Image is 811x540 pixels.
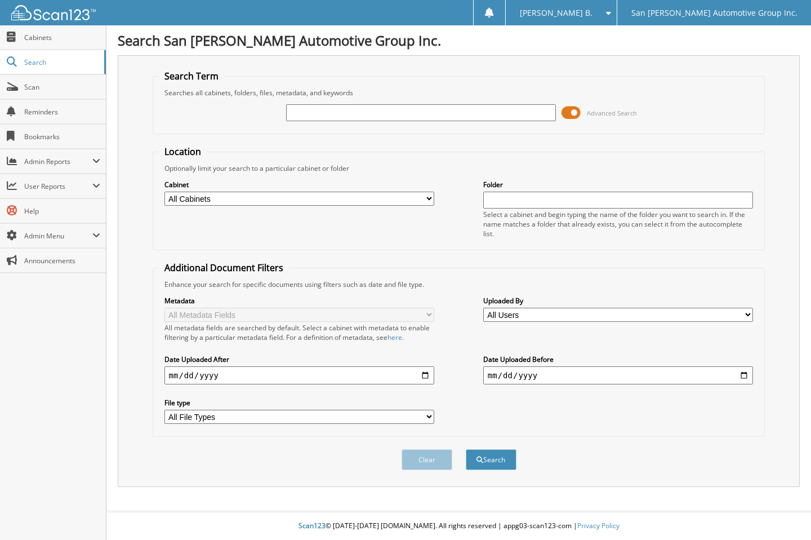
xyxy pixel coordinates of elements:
span: Scan [24,82,100,92]
label: Cabinet [164,180,435,189]
input: start [164,366,435,384]
div: Enhance your search for specific documents using filters such as date and file type. [159,280,759,289]
span: User Reports [24,182,92,191]
h1: Search San [PERSON_NAME] Automotive Group Inc. [118,31,800,50]
span: Announcements [24,256,100,265]
div: All metadata fields are searched by default. Select a cabinet with metadata to enable filtering b... [164,323,435,342]
span: Scan123 [298,521,326,530]
legend: Search Term [159,70,224,82]
span: San [PERSON_NAME] Automotive Group Inc. [631,10,797,16]
button: Clear [402,449,452,470]
span: Advanced Search [587,109,637,117]
div: © [DATE]-[DATE] [DOMAIN_NAME]. All rights reserved | appg03-scan123-com | [106,512,811,540]
input: end [483,366,754,384]
label: Date Uploaded After [164,355,435,364]
legend: Additional Document Filters [159,262,289,274]
span: [PERSON_NAME] B. [520,10,592,16]
label: Date Uploaded Before [483,355,754,364]
a: Privacy Policy [577,521,620,530]
div: Optionally limit your search to a particular cabinet or folder [159,163,759,173]
span: Help [24,206,100,216]
span: Reminders [24,107,100,117]
span: Admin Reports [24,157,92,166]
div: Select a cabinet and begin typing the name of the folder you want to search in. If the name match... [483,210,754,238]
label: Folder [483,180,754,189]
span: Cabinets [24,33,100,42]
span: Admin Menu [24,231,92,241]
div: Searches all cabinets, folders, files, metadata, and keywords [159,88,759,98]
button: Search [466,449,516,470]
legend: Location [159,145,207,158]
iframe: Chat Widget [755,486,811,540]
span: Search [24,57,99,67]
img: scan123-logo-white.svg [11,5,96,20]
a: here [387,333,402,342]
label: Uploaded By [483,296,754,306]
label: Metadata [164,296,435,306]
span: Bookmarks [24,132,100,141]
label: File type [164,398,435,408]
